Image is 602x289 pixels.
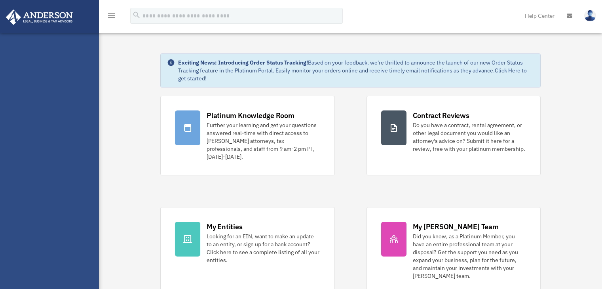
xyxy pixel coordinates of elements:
div: Based on your feedback, we're thrilled to announce the launch of our new Order Status Tracking fe... [178,59,534,82]
strong: Exciting News: Introducing Order Status Tracking! [178,59,308,66]
div: Do you have a contract, rental agreement, or other legal document you would like an attorney's ad... [413,121,526,153]
img: User Pic [584,10,596,21]
div: Contract Reviews [413,110,469,120]
a: Platinum Knowledge Room Further your learning and get your questions answered real-time with dire... [160,96,334,175]
a: Contract Reviews Do you have a contract, rental agreement, or other legal document you would like... [367,96,541,175]
div: My Entities [207,222,242,232]
a: Click Here to get started! [178,67,527,82]
div: Did you know, as a Platinum Member, you have an entire professional team at your disposal? Get th... [413,232,526,280]
div: Platinum Knowledge Room [207,110,294,120]
i: search [132,11,141,19]
div: Looking for an EIN, want to make an update to an entity, or sign up for a bank account? Click her... [207,232,320,264]
div: Further your learning and get your questions answered real-time with direct access to [PERSON_NAM... [207,121,320,161]
a: menu [107,14,116,21]
i: menu [107,11,116,21]
div: My [PERSON_NAME] Team [413,222,499,232]
img: Anderson Advisors Platinum Portal [4,10,75,25]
